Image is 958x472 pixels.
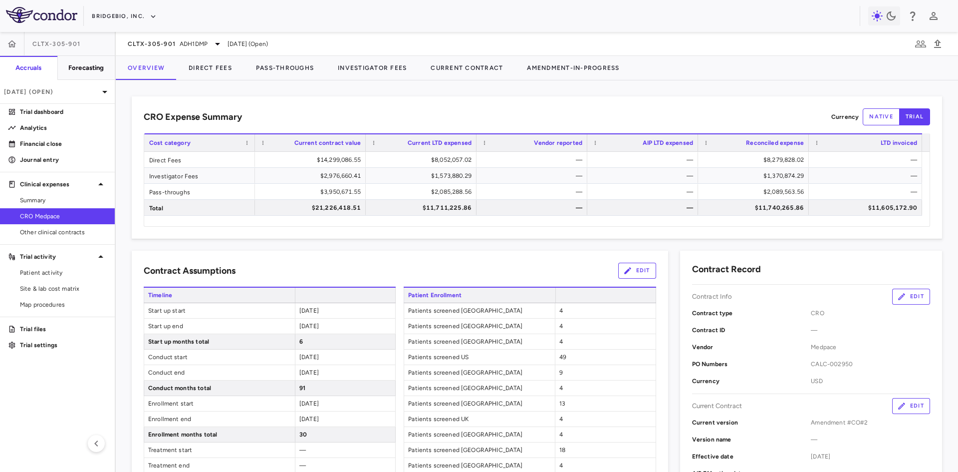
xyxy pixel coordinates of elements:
[149,139,191,146] span: Cost category
[144,184,255,199] div: Pass-throughs
[559,323,563,330] span: 4
[264,168,361,184] div: $2,976,660.41
[299,338,303,345] span: 6
[811,309,930,318] span: CRO
[20,341,107,350] p: Trial settings
[881,139,917,146] span: LTD invoiced
[746,139,804,146] span: Reconciled expense
[144,200,255,215] div: Total
[692,263,761,276] h6: Contract Record
[559,400,565,407] span: 13
[559,431,563,438] span: 4
[559,385,563,392] span: 4
[596,200,693,216] div: —
[20,228,107,237] span: Other clinical contracts
[811,343,930,352] span: Medpace
[264,152,361,168] div: $14,299,086.55
[20,212,107,221] span: CRO Medpace
[244,56,326,80] button: Pass-Throughs
[299,447,306,454] span: —
[485,168,582,184] div: —
[559,338,563,345] span: 4
[404,303,555,318] span: Patients screened [GEOGRAPHIC_DATA]
[515,56,631,80] button: Amendment-In-Progress
[92,8,157,24] button: BridgeBio, Inc.
[404,319,555,334] span: Patients screened [GEOGRAPHIC_DATA]
[899,108,930,125] button: trial
[404,350,555,365] span: Patients screened US
[559,416,563,423] span: 4
[559,462,563,469] span: 4
[228,39,268,48] span: [DATE] (Open)
[892,398,930,414] button: Edit
[144,412,295,427] span: Enrollment end
[144,334,295,349] span: Start up months total
[20,139,107,148] p: Financial close
[831,112,859,121] p: Currency
[299,400,319,407] span: [DATE]
[116,56,177,80] button: Overview
[818,184,917,200] div: —
[559,354,566,361] span: 49
[408,139,472,146] span: Current LTD expensed
[294,139,361,146] span: Current contract value
[404,427,555,442] span: Patients screened [GEOGRAPHIC_DATA]
[144,365,295,380] span: Conduct end
[818,200,917,216] div: $11,605,172.90
[404,381,555,396] span: Patients screened [GEOGRAPHIC_DATA]
[144,427,295,442] span: Enrollment months total
[707,184,804,200] div: $2,089,563.56
[68,63,104,72] h6: Forecasting
[892,289,930,305] button: Edit
[811,435,930,444] span: —
[404,396,555,411] span: Patients screened [GEOGRAPHIC_DATA]
[692,309,811,318] p: Contract type
[596,184,693,200] div: —
[559,447,565,454] span: 18
[144,168,255,183] div: Investigator Fees
[707,152,804,168] div: $8,279,828.02
[404,334,555,349] span: Patients screened [GEOGRAPHIC_DATA]
[20,268,107,277] span: Patient activity
[534,139,582,146] span: Vendor reported
[596,152,693,168] div: —
[692,377,811,386] p: Currency
[818,168,917,184] div: —
[811,452,930,461] span: [DATE]
[144,396,295,411] span: Enrollment start
[20,325,107,334] p: Trial files
[811,377,930,386] span: USD
[299,385,305,392] span: 91
[692,418,811,427] p: Current version
[299,354,319,361] span: [DATE]
[596,168,693,184] div: —
[375,152,472,168] div: $8,052,057.02
[326,56,419,80] button: Investigator Fees
[144,381,295,396] span: Conduct months total
[811,326,930,335] span: —
[299,369,319,376] span: [DATE]
[4,87,99,96] p: [DATE] (Open)
[375,200,472,216] div: $11,711,225.86
[485,184,582,200] div: —
[707,168,804,184] div: $1,370,874.29
[299,323,319,330] span: [DATE]
[375,184,472,200] div: $2,085,288.56
[15,63,41,72] h6: Accruals
[863,108,900,125] button: native
[20,107,107,116] p: Trial dashboard
[559,307,563,314] span: 4
[144,110,242,124] h6: CRO Expense Summary
[128,40,176,48] span: CLTX-305-901
[485,152,582,168] div: —
[32,40,80,48] span: CLTX-305-901
[20,155,107,164] p: Journal entry
[419,56,515,80] button: Current Contract
[692,343,811,352] p: Vendor
[404,288,555,303] span: Patient Enrollment
[144,350,295,365] span: Conduct start
[20,123,107,132] p: Analytics
[404,365,555,380] span: Patients screened [GEOGRAPHIC_DATA]
[707,200,804,216] div: $11,740,265.86
[144,443,295,458] span: Treatment start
